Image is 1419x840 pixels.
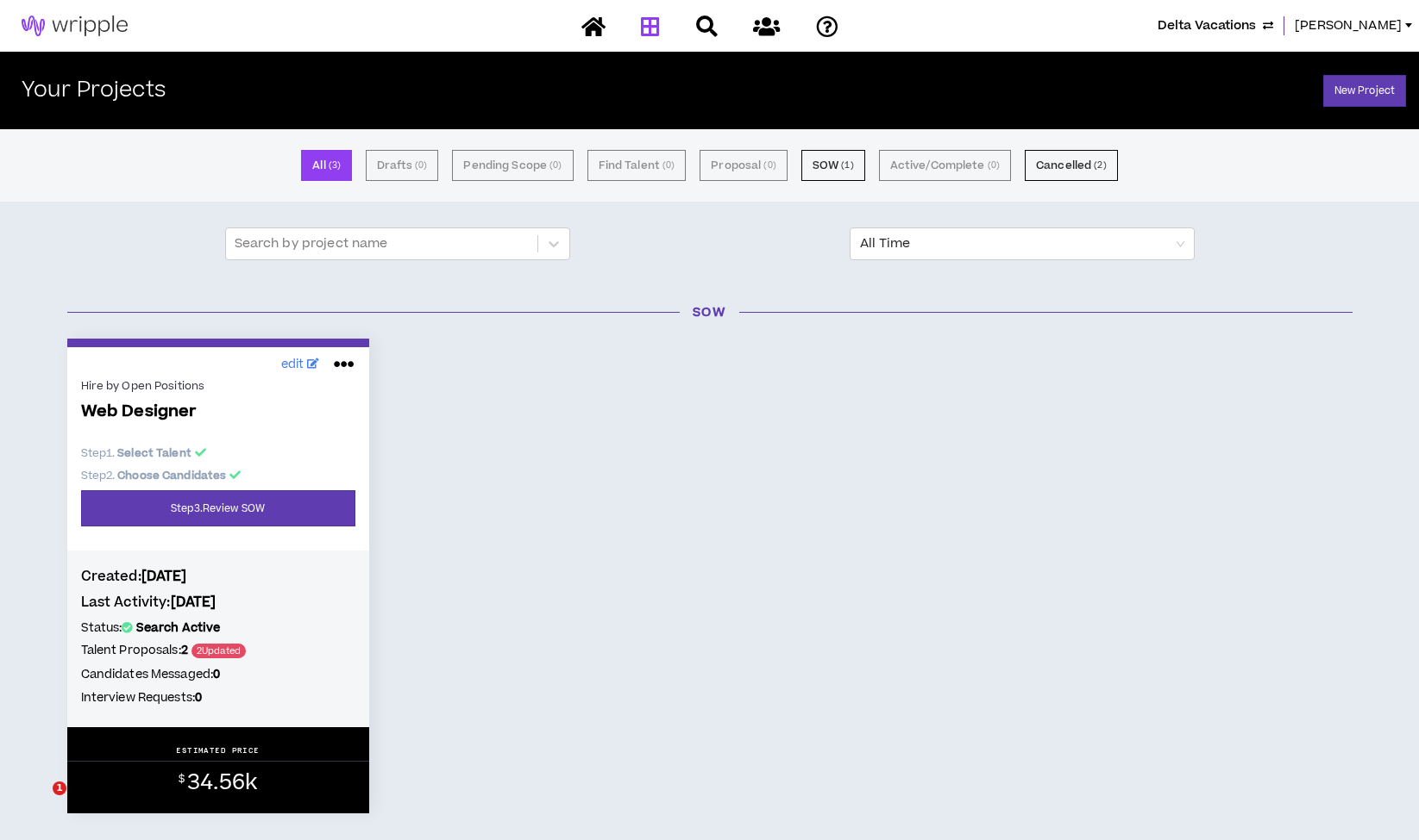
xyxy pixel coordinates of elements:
[587,150,687,181] button: Find Talent (0)
[81,378,355,394] div: Hire by Open Positions
[81,490,355,526] a: Step3.Review SOW
[662,158,675,173] small: ( 0 )
[141,567,187,586] b: [DATE]
[1158,16,1256,35] span: Delta Vacations
[860,228,1184,259] span: All Time
[879,150,1011,181] button: Active/Complete (0)
[1158,16,1273,35] button: Delta Vacations
[366,150,438,181] button: Drafts (0)
[81,593,355,612] h4: Last Activity:
[81,665,355,684] h5: Candidates Messaged:
[281,356,305,374] span: edit
[801,150,865,181] button: SOW (1)
[841,158,853,173] small: ( 1 )
[187,768,257,798] span: 34.56k
[329,158,341,173] small: ( 3 )
[1025,150,1118,181] button: Cancelled (2)
[171,593,217,612] b: [DATE]
[17,781,59,823] iframe: Intercom live chat
[988,158,1000,173] small: ( 0 )
[700,150,787,181] button: Proposal (0)
[81,445,355,461] p: Step 1 .
[81,619,355,638] h5: Status:
[81,688,355,707] h5: Interview Requests:
[81,641,355,661] h5: Talent Proposals:
[301,150,352,181] button: All (3)
[54,303,1366,321] h3: SOW
[81,468,355,483] p: Step 2 .
[452,150,573,181] button: Pending Scope (0)
[81,567,355,586] h4: Created:
[176,745,260,756] p: ESTIMATED PRICE
[1094,158,1106,173] small: ( 2 )
[763,158,775,173] small: ( 0 )
[1323,75,1406,107] a: New Project
[22,78,166,103] h2: Your Projects
[195,689,202,706] b: 0
[192,644,246,658] span: 2 Updated
[136,619,221,637] b: Search Active
[53,781,66,795] span: 1
[1295,16,1402,35] span: [PERSON_NAME]
[117,445,192,461] b: Select Talent
[213,666,220,683] b: 0
[415,158,427,173] small: ( 0 )
[179,772,185,787] sup: $
[277,352,324,378] a: edit
[81,402,355,422] span: Web Designer
[117,468,226,483] b: Choose Candidates
[549,158,562,173] small: ( 0 )
[181,642,188,659] b: 2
